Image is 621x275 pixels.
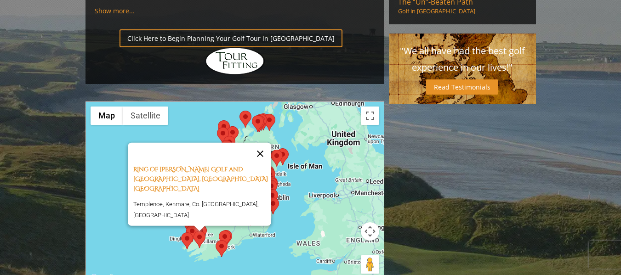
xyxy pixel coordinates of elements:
p: Templenoe, Kenmare, Co. [GEOGRAPHIC_DATA], [GEOGRAPHIC_DATA] [133,199,271,220]
a: Click Here to Begin Planning Your Golf Tour in [GEOGRAPHIC_DATA] [120,29,342,47]
button: Show satellite imagery [123,107,168,125]
button: Toggle fullscreen view [361,107,379,125]
img: Hidden Links [205,47,265,75]
button: Drag Pegman onto the map to open Street View [361,255,379,274]
button: Close [249,143,271,165]
a: Ring of [PERSON_NAME] Golf and [GEOGRAPHIC_DATA], [GEOGRAPHIC_DATA] [GEOGRAPHIC_DATA] [133,165,268,193]
a: Read Testimonials [426,79,498,95]
a: Show more... [95,6,135,15]
button: Map camera controls [361,222,379,241]
p: "We all have had the best golf experience in our lives!" [398,43,527,76]
button: Show street map [91,107,123,125]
